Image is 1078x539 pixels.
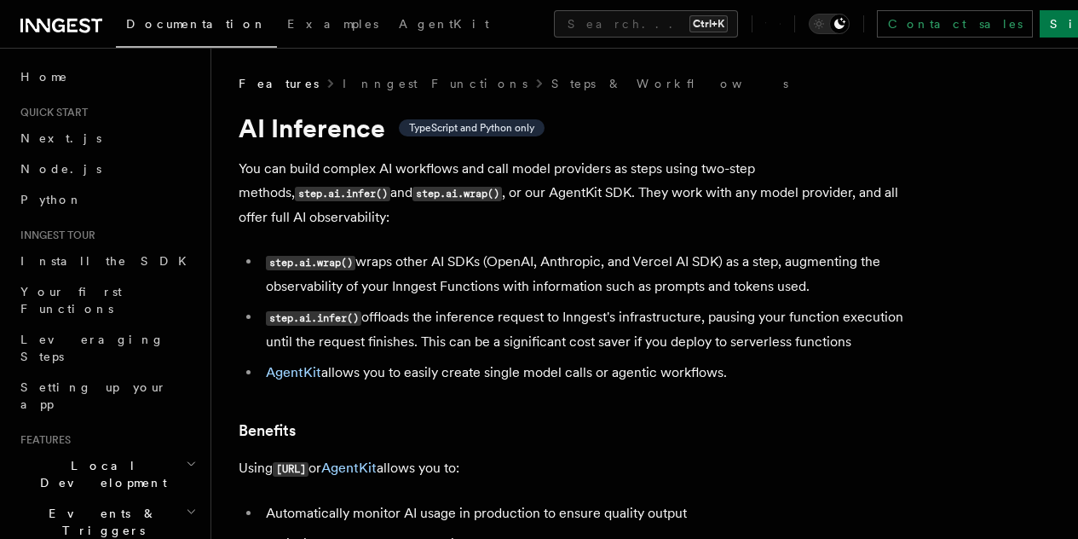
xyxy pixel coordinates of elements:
[14,246,200,276] a: Install the SDK
[14,276,200,324] a: Your first Functions
[287,17,378,31] span: Examples
[14,505,186,539] span: Events & Triggers
[321,460,377,476] a: AgentKit
[554,10,738,38] button: Search...Ctrl+K
[295,187,390,201] code: step.ai.infer()
[261,501,920,525] li: Automatically monitor AI usage in production to ensure quality output
[14,154,200,184] a: Node.js
[20,68,68,85] span: Home
[239,419,296,443] a: Benefits
[20,254,197,268] span: Install the SDK
[116,5,277,48] a: Documentation
[412,187,502,201] code: step.ai.wrap()
[20,285,122,316] span: Your first Functions
[266,364,321,380] a: AgentKit
[14,123,200,154] a: Next.js
[266,256,355,270] code: step.ai.wrap()
[399,17,489,31] span: AgentKit
[20,380,167,411] span: Setting up your app
[689,15,728,32] kbd: Ctrl+K
[551,75,788,92] a: Steps & Workflows
[389,5,499,46] a: AgentKit
[239,113,920,143] h1: AI Inference
[14,61,200,92] a: Home
[261,305,920,354] li: offloads the inference request to Inngest's infrastructure, pausing your function execution until...
[877,10,1033,38] a: Contact sales
[261,250,920,298] li: wraps other AI SDKs (OpenAI, Anthropic, and Vercel AI SDK) as a step, augmenting the observabilit...
[343,75,527,92] a: Inngest Functions
[14,450,200,498] button: Local Development
[14,229,95,242] span: Inngest tour
[20,162,101,176] span: Node.js
[266,311,361,326] code: step.ai.infer()
[14,106,88,119] span: Quick start
[14,324,200,372] a: Leveraging Steps
[20,131,101,145] span: Next.js
[239,75,319,92] span: Features
[809,14,850,34] button: Toggle dark mode
[126,17,267,31] span: Documentation
[239,157,920,229] p: You can build complex AI workflows and call model providers as steps using two-step methods, and ...
[14,433,71,447] span: Features
[277,5,389,46] a: Examples
[20,193,83,206] span: Python
[14,457,186,491] span: Local Development
[14,372,200,420] a: Setting up your app
[14,184,200,215] a: Python
[261,361,920,385] li: allows you to easily create single model calls or agentic workflows.
[273,462,308,477] code: [URL]
[409,121,534,135] span: TypeScript and Python only
[20,333,164,363] span: Leveraging Steps
[239,456,920,481] p: Using or allows you to:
